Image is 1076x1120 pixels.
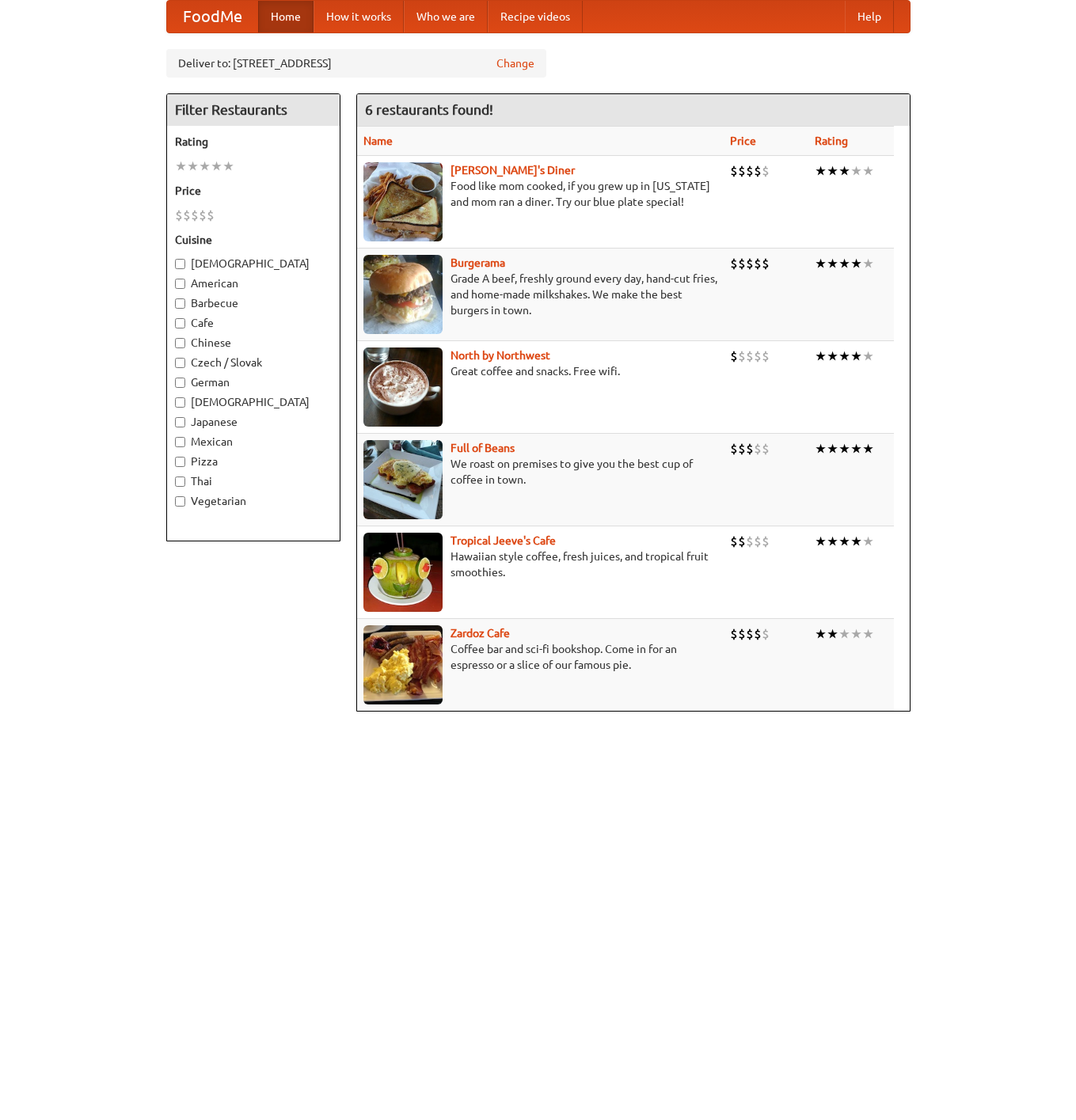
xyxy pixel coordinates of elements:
[850,347,862,365] li: ★
[815,440,827,457] li: ★
[762,162,770,180] li: $
[762,255,770,272] li: $
[175,232,332,248] h5: Cuisine
[815,255,827,272] li: ★
[175,134,332,150] h5: Rating
[175,454,332,469] label: Pizza
[827,255,838,272] li: ★
[199,158,211,175] li: ★
[175,358,185,368] input: Czech / Slovak
[404,1,488,32] a: Who we are
[746,255,754,272] li: $
[175,437,185,447] input: Mexican
[175,394,332,410] label: [DEMOGRAPHIC_DATA]
[838,625,850,643] li: ★
[166,49,546,78] div: Deliver to: [STREET_ADDRESS]
[211,158,222,175] li: ★
[365,102,493,117] ng-pluralize: 6 restaurants found!
[175,378,185,388] input: German
[827,347,838,365] li: ★
[730,255,738,272] li: $
[738,162,746,180] li: $
[175,338,185,348] input: Chinese
[762,440,770,457] li: $
[738,625,746,643] li: $
[175,434,332,450] label: Mexican
[746,625,754,643] li: $
[730,347,738,365] li: $
[838,533,850,550] li: ★
[754,440,762,457] li: $
[363,549,717,580] p: Hawaiian style coffee, fresh juices, and tropical fruit smoothies.
[451,442,515,454] a: Full of Beans
[762,625,770,643] li: $
[222,158,234,175] li: ★
[850,255,862,272] li: ★
[862,347,874,365] li: ★
[175,259,185,269] input: [DEMOGRAPHIC_DATA]
[175,457,185,467] input: Pizza
[363,347,443,427] img: north.jpg
[363,440,443,519] img: beans.jpg
[363,255,443,334] img: burgerama.jpg
[175,493,332,509] label: Vegetarian
[762,347,770,365] li: $
[754,533,762,550] li: $
[838,255,850,272] li: ★
[175,158,187,175] li: ★
[488,1,583,32] a: Recipe videos
[175,275,332,291] label: American
[451,534,556,547] a: Tropical Jeeve's Cafe
[451,164,575,177] b: [PERSON_NAME]'s Diner
[167,94,340,126] h4: Filter Restaurants
[175,256,332,271] label: [DEMOGRAPHIC_DATA]
[827,162,838,180] li: ★
[175,473,332,489] label: Thai
[838,347,850,365] li: ★
[175,315,332,331] label: Cafe
[862,255,874,272] li: ★
[175,374,332,390] label: German
[175,279,185,289] input: American
[754,625,762,643] li: $
[815,347,827,365] li: ★
[175,318,185,328] input: Cafe
[191,207,199,224] li: $
[850,162,862,180] li: ★
[850,533,862,550] li: ★
[363,162,443,241] img: sallys.jpg
[738,255,746,272] li: $
[838,162,850,180] li: ★
[175,476,185,487] input: Thai
[815,162,827,180] li: ★
[738,440,746,457] li: $
[746,533,754,550] li: $
[738,533,746,550] li: $
[363,533,443,612] img: jeeves.jpg
[314,1,404,32] a: How it works
[207,207,215,224] li: $
[738,347,746,365] li: $
[827,625,838,643] li: ★
[175,298,185,309] input: Barbecue
[175,183,332,199] h5: Price
[762,533,770,550] li: $
[175,335,332,351] label: Chinese
[496,55,534,71] a: Change
[746,440,754,457] li: $
[730,162,738,180] li: $
[451,627,510,640] a: Zardoz Cafe
[199,207,207,224] li: $
[183,207,191,224] li: $
[451,349,550,362] a: North by Northwest
[363,178,717,210] p: Food like mom cooked, if you grew up in [US_STATE] and mom ran a diner. Try our blue plate special!
[363,456,717,488] p: We roast on premises to give you the best cup of coffee in town.
[815,533,827,550] li: ★
[845,1,894,32] a: Help
[862,533,874,550] li: ★
[175,417,185,427] input: Japanese
[815,625,827,643] li: ★
[746,347,754,365] li: $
